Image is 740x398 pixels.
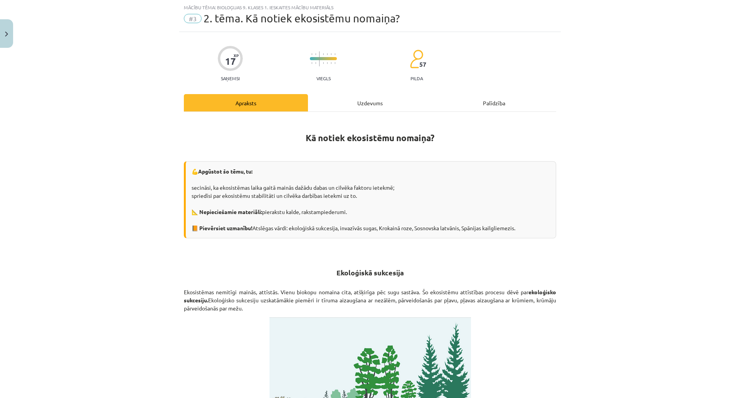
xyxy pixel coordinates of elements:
p: pilda [410,76,423,81]
div: Palīdzība [432,94,556,111]
img: icon-close-lesson-0947bae3869378f0d4975bcd49f059093ad1ed9edebbc8119c70593378902aed.svg [5,32,8,37]
div: 17 [225,56,236,67]
div: 💪 secināsi, ka ekosistēmas laika gaitā mainās dažādu dabas un cilvēka faktoru ietekmē; spriedīsi ... [184,161,556,238]
span: #3 [184,14,202,23]
img: icon-long-line-d9ea69661e0d244f92f715978eff75569469978d946b2353a9bb055b3ed8787d.svg [319,51,320,66]
img: icon-short-line-57e1e144782c952c97e751825c79c345078a6d821885a25fce030b3d8c18986b.svg [327,53,328,55]
div: Apraksts [184,94,308,111]
strong: Kā notiek ekosistēmu nomaiņa? [306,132,434,143]
img: icon-short-line-57e1e144782c952c97e751825c79c345078a6d821885a25fce030b3d8c18986b.svg [327,62,328,64]
b: 📐 Nepieciešamie materiāli: [192,208,262,215]
span: 2. tēma. Kā notiek ekosistēmu nomaiņa? [203,12,400,25]
img: icon-short-line-57e1e144782c952c97e751825c79c345078a6d821885a25fce030b3d8c18986b.svg [331,62,331,64]
img: students-c634bb4e5e11cddfef0936a35e636f08e4e9abd3cc4e673bd6f9a4125e45ecb1.svg [410,49,423,69]
p: Ekosistēmas nemitīgi mainās, attīstās. Vienu biokopu nomaina cita, atšķirīga pēc sugu sastāva. Šo... [184,288,556,312]
strong: Apgūstot šo tēmu, tu: [198,168,252,175]
img: icon-short-line-57e1e144782c952c97e751825c79c345078a6d821885a25fce030b3d8c18986b.svg [331,53,331,55]
img: icon-short-line-57e1e144782c952c97e751825c79c345078a6d821885a25fce030b3d8c18986b.svg [323,62,324,64]
p: Saņemsi [218,76,243,81]
img: icon-short-line-57e1e144782c952c97e751825c79c345078a6d821885a25fce030b3d8c18986b.svg [315,53,316,55]
img: icon-short-line-57e1e144782c952c97e751825c79c345078a6d821885a25fce030b3d8c18986b.svg [323,53,324,55]
p: Viegls [316,76,331,81]
b: 📙 Pievērsiet uzmanību! [192,224,252,231]
strong: Ekoloģiskā sukcesija [336,268,404,277]
div: Mācību tēma: Bioloģijas 9. klases 1. ieskaites mācību materiāls [184,5,556,10]
div: Uzdevums [308,94,432,111]
img: icon-short-line-57e1e144782c952c97e751825c79c345078a6d821885a25fce030b3d8c18986b.svg [315,62,316,64]
span: XP [234,53,239,57]
span: 57 [419,61,426,68]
